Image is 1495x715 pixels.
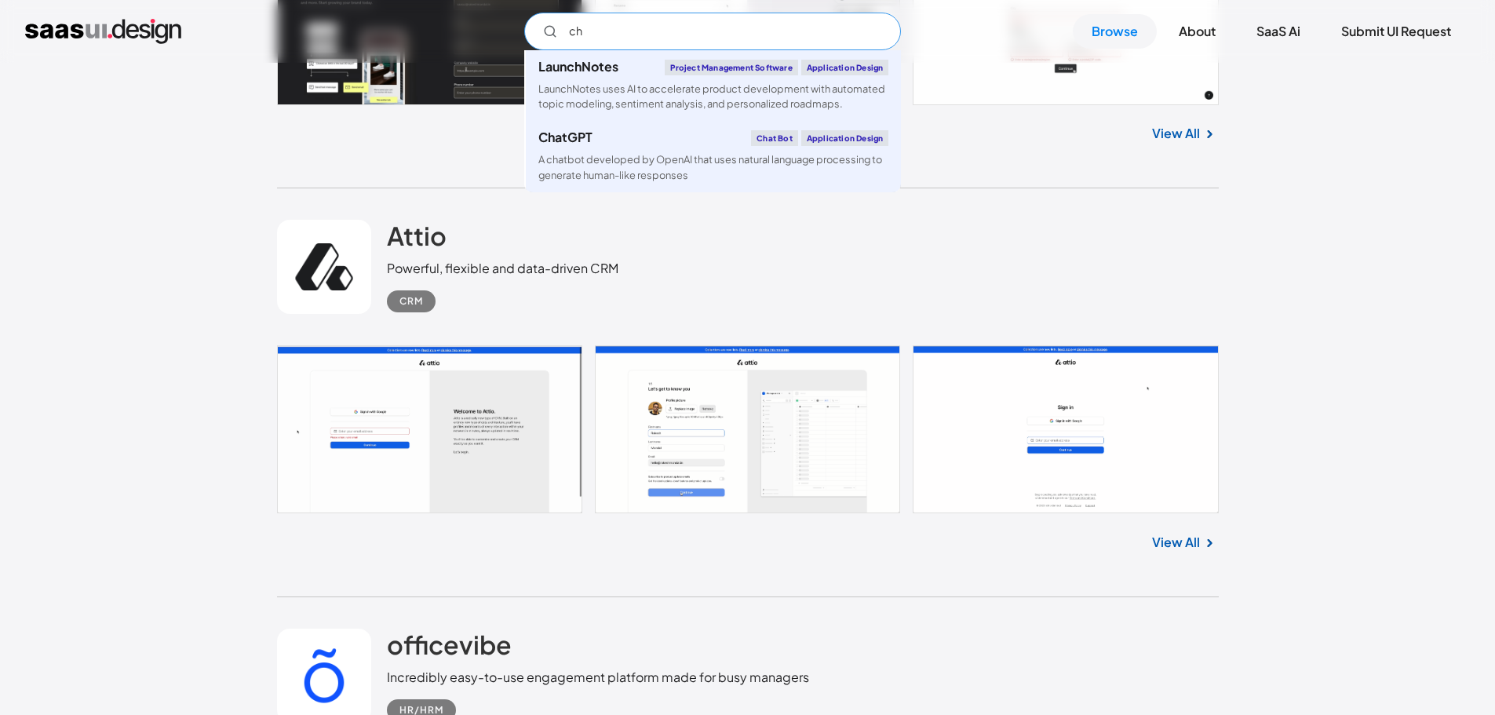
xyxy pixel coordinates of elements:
[538,60,618,73] div: LaunchNotes
[387,629,512,668] a: officevibe
[751,130,798,146] div: Chat Bot
[25,19,181,44] a: home
[526,50,901,121] a: LaunchNotesProject Management SoftwareApplication DesignLaunchNotes uses AI to accelerate product...
[399,292,423,311] div: CRM
[1073,14,1157,49] a: Browse
[1152,124,1200,143] a: View All
[1238,14,1319,49] a: SaaS Ai
[524,13,901,50] input: Search UI designs you're looking for...
[387,668,809,687] div: Incredibly easy-to-use engagement platform made for busy managers
[1152,533,1200,552] a: View All
[387,629,512,660] h2: officevibe
[801,130,889,146] div: Application Design
[387,220,447,251] h2: Attio
[524,13,901,50] form: Email Form
[538,152,888,182] div: A chatbot developed by OpenAI that uses natural language processing to generate human-like responses
[801,60,889,75] div: Application Design
[665,60,797,75] div: Project Management Software
[1322,14,1470,49] a: Submit UI Request
[387,259,618,278] div: Powerful, flexible and data-driven CRM
[526,121,901,192] a: ChatGPTChat BotApplication DesignA chatbot developed by OpenAI that uses natural language process...
[538,82,888,111] div: LaunchNotes uses AI to accelerate product development with automated topic modeling, sentiment an...
[387,220,447,259] a: Attio
[538,131,593,144] div: ChatGPT
[1160,14,1234,49] a: About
